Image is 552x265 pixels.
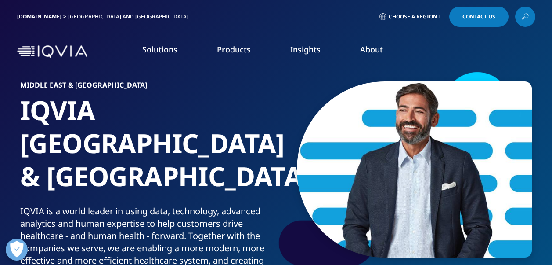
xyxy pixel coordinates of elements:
[20,81,273,94] h6: Middle East & [GEOGRAPHIC_DATA]
[20,94,273,205] h1: IQVIA [GEOGRAPHIC_DATA] & [GEOGRAPHIC_DATA]
[290,44,321,55] a: Insights
[91,31,535,72] nav: Primary
[17,45,87,58] img: IQVIA Healthcare Information Technology and Pharma Clinical Research Company
[449,7,509,27] a: Contact Us
[217,44,251,55] a: Products
[6,239,28,261] button: Open Preferences
[68,13,192,20] div: [GEOGRAPHIC_DATA] and [GEOGRAPHIC_DATA]
[142,44,177,55] a: Solutions
[389,13,437,20] span: Choose a Region
[17,13,61,20] a: [DOMAIN_NAME]
[360,44,383,55] a: About
[462,14,495,19] span: Contact Us
[297,81,532,258] img: 6_rbuportraitoption.jpg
